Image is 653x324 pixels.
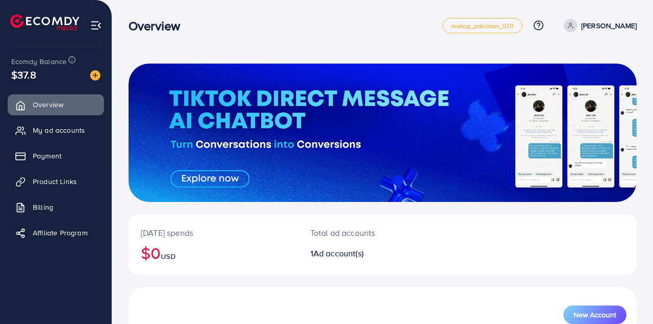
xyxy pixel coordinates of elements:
a: Affiliate Program [8,222,104,243]
img: logo [10,14,79,30]
span: Ad account(s) [313,248,364,259]
a: Billing [8,197,104,217]
span: Payment [33,151,61,161]
span: USD [161,251,175,261]
h2: $0 [141,243,286,262]
p: [PERSON_NAME] [581,19,637,32]
span: Billing [33,202,53,212]
img: image [90,70,100,80]
span: Ecomdy Balance [11,56,67,67]
a: Overview [8,94,104,115]
span: My ad accounts [33,125,85,135]
a: My ad accounts [8,120,104,140]
iframe: Chat [609,278,645,316]
p: Total ad accounts [310,227,413,239]
a: metap_pakistan_001 [443,18,522,33]
span: New Account [574,311,616,318]
button: New Account [563,306,626,324]
a: [PERSON_NAME] [560,19,637,32]
span: Product Links [33,176,77,187]
span: Affiliate Program [33,228,88,238]
a: Product Links [8,171,104,192]
h2: 1 [310,249,413,258]
h3: Overview [129,18,188,33]
span: $37.8 [11,67,36,82]
img: menu [90,19,102,31]
a: Payment [8,146,104,166]
span: Overview [33,99,64,110]
p: [DATE] spends [141,227,286,239]
span: metap_pakistan_001 [451,23,514,29]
